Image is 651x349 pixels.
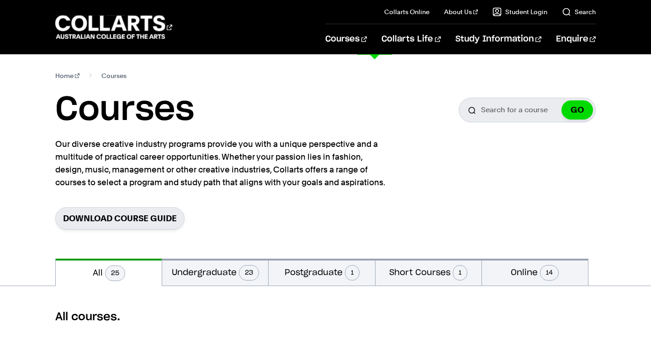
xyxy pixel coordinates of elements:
[459,98,596,122] input: Search for a course
[56,259,162,286] button: All25
[556,24,596,54] a: Enquire
[345,265,360,281] span: 1
[55,89,194,130] h1: Courses
[55,310,596,324] h2: All courses.
[376,259,482,286] button: Short Courses1
[325,24,367,54] a: Courses
[455,24,541,54] a: Study Information
[384,7,429,16] a: Collarts Online
[269,259,375,286] button: Postgraduate1
[562,7,596,16] a: Search
[105,266,125,281] span: 25
[239,265,259,281] span: 23
[162,259,268,286] button: Undergraduate23
[55,138,389,189] p: Our diverse creative industry programs provide you with a unique perspective and a multitude of p...
[453,265,467,281] span: 1
[492,7,547,16] a: Student Login
[561,100,593,120] button: GO
[101,69,127,82] span: Courses
[540,265,559,281] span: 14
[55,69,79,82] a: Home
[482,259,588,286] button: Online14
[381,24,440,54] a: Collarts Life
[55,207,185,229] a: Download Course Guide
[444,7,478,16] a: About Us
[55,14,172,40] div: Go to homepage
